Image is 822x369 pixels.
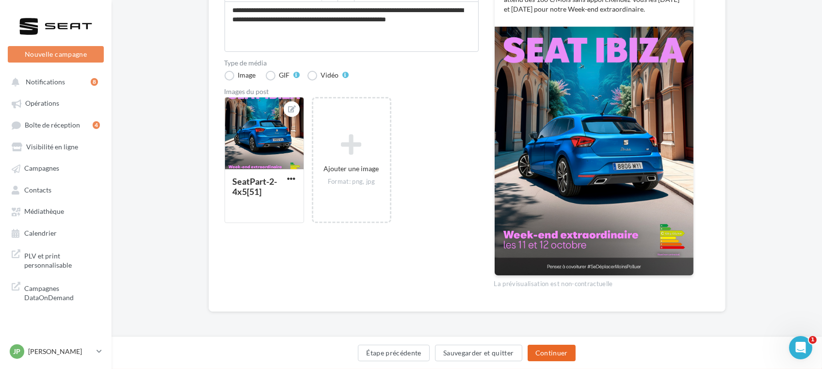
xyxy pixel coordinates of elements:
span: Calendrier [24,229,57,237]
span: Notifications [26,78,65,86]
div: SeatPart-2-4x5[51] [233,176,277,197]
a: Opérations [6,94,106,112]
label: Type de média [225,60,479,66]
a: Contacts [6,181,106,198]
a: Calendrier [6,224,106,241]
a: Boîte de réception4 [6,116,106,134]
div: Vidéo [321,72,339,79]
span: 1 [809,336,817,344]
span: Opérations [25,99,59,108]
div: 8 [91,78,98,86]
a: Visibilité en ligne [6,138,106,155]
span: Médiathèque [24,208,64,216]
button: Nouvelle campagne [8,46,104,63]
button: Continuer [528,345,576,361]
a: Campagnes DataOnDemand [6,278,106,306]
a: JP [PERSON_NAME] [8,342,104,361]
div: Images du post [225,88,479,95]
div: GIF [279,72,290,79]
a: Médiathèque [6,202,106,220]
span: Visibilité en ligne [26,143,78,151]
button: Sauvegarder et quitter [435,345,522,361]
button: Étape précédente [358,345,430,361]
iframe: Intercom live chat [789,336,812,359]
button: Notifications 8 [6,73,102,90]
span: PLV et print personnalisable [24,249,100,270]
span: Campagnes DataOnDemand [24,282,100,303]
div: La prévisualisation est non-contractuelle [494,276,694,289]
span: Boîte de réception [25,121,80,129]
span: Campagnes [24,164,59,173]
span: Contacts [24,186,51,194]
span: JP [14,347,21,356]
div: 4 [93,121,100,129]
p: [PERSON_NAME] [28,347,93,356]
a: PLV et print personnalisable [6,245,106,274]
div: Image [238,72,256,79]
a: Campagnes [6,159,106,176]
